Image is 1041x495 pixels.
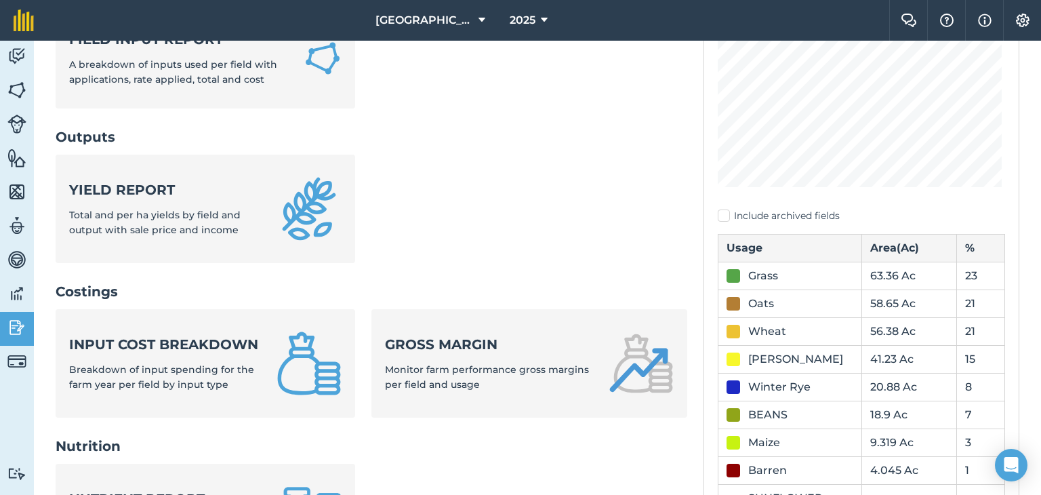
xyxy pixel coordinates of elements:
[748,268,778,284] div: Grass
[957,345,1005,373] td: 15
[957,373,1005,401] td: 8
[861,290,957,317] td: 58.65 Ac
[375,12,473,28] span: [GEOGRAPHIC_DATA]
[385,335,592,354] strong: Gross margin
[304,38,342,79] img: Field Input Report
[56,8,355,109] a: Field Input ReportA breakdown of inputs used per field with applications, rate applied, total and...
[14,9,34,31] img: fieldmargin Logo
[7,283,26,304] img: svg+xml;base64,PD94bWwgdmVyc2lvbj0iMS4wIiBlbmNvZGluZz0idXRmLTgiPz4KPCEtLSBHZW5lcmF0b3I6IEFkb2JlIE...
[748,407,788,423] div: BEANS
[861,456,957,484] td: 4.045 Ac
[69,180,260,199] strong: Yield report
[7,46,26,66] img: svg+xml;base64,PD94bWwgdmVyc2lvbj0iMS4wIiBlbmNvZGluZz0idXRmLTgiPz4KPCEtLSBHZW5lcmF0b3I6IEFkb2JlIE...
[861,234,957,262] th: Area ( Ac )
[69,58,277,85] span: A breakdown of inputs used per field with applications, rate applied, total and cost
[56,155,355,263] a: Yield reportTotal and per ha yields by field and output with sale price and income
[939,14,955,27] img: A question mark icon
[901,14,917,27] img: Two speech bubbles overlapping with the left bubble in the forefront
[7,317,26,338] img: svg+xml;base64,PD94bWwgdmVyc2lvbj0iMS4wIiBlbmNvZGluZz0idXRmLTgiPz4KPCEtLSBHZW5lcmF0b3I6IEFkb2JlIE...
[56,282,687,301] h2: Costings
[371,309,687,418] a: Gross marginMonitor farm performance gross margins per field and usage
[957,317,1005,345] td: 21
[748,462,787,479] div: Barren
[718,209,1005,223] label: Include archived fields
[995,449,1027,481] div: Open Intercom Messenger
[7,352,26,371] img: svg+xml;base64,PD94bWwgdmVyc2lvbj0iMS4wIiBlbmNvZGluZz0idXRmLTgiPz4KPCEtLSBHZW5lcmF0b3I6IEFkb2JlIE...
[957,429,1005,456] td: 3
[7,467,26,480] img: svg+xml;base64,PD94bWwgdmVyc2lvbj0iMS4wIiBlbmNvZGluZz0idXRmLTgiPz4KPCEtLSBHZW5lcmF0b3I6IEFkb2JlIE...
[748,379,811,395] div: Winter Rye
[7,148,26,168] img: svg+xml;base64,PHN2ZyB4bWxucz0iaHR0cDovL3d3dy53My5vcmcvMjAwMC9zdmciIHdpZHRoPSI1NiIgaGVpZ2h0PSI2MC...
[748,435,780,451] div: Maize
[1015,14,1031,27] img: A cog icon
[718,234,862,262] th: Usage
[861,373,957,401] td: 20.88 Ac
[69,335,260,354] strong: Input cost breakdown
[609,331,674,396] img: Gross margin
[7,115,26,134] img: svg+xml;base64,PD94bWwgdmVyc2lvbj0iMS4wIiBlbmNvZGluZz0idXRmLTgiPz4KPCEtLSBHZW5lcmF0b3I6IEFkb2JlIE...
[957,401,1005,429] td: 7
[7,250,26,270] img: svg+xml;base64,PD94bWwgdmVyc2lvbj0iMS4wIiBlbmNvZGluZz0idXRmLTgiPz4KPCEtLSBHZW5lcmF0b3I6IEFkb2JlIE...
[861,401,957,429] td: 18.9 Ac
[69,209,241,236] span: Total and per ha yields by field and output with sale price and income
[861,429,957,456] td: 9.319 Ac
[861,317,957,345] td: 56.38 Ac
[978,12,992,28] img: svg+xml;base64,PHN2ZyB4bWxucz0iaHR0cDovL3d3dy53My5vcmcvMjAwMC9zdmciIHdpZHRoPSIxNyIgaGVpZ2h0PSIxNy...
[957,262,1005,290] td: 23
[7,182,26,202] img: svg+xml;base64,PHN2ZyB4bWxucz0iaHR0cDovL3d3dy53My5vcmcvMjAwMC9zdmciIHdpZHRoPSI1NiIgaGVpZ2h0PSI2MC...
[277,331,342,396] img: Input cost breakdown
[69,363,254,391] span: Breakdown of input spending for the farm year per field by input type
[748,296,774,312] div: Oats
[861,262,957,290] td: 63.36 Ac
[277,176,342,241] img: Yield report
[957,290,1005,317] td: 21
[957,456,1005,484] td: 1
[56,437,687,456] h2: Nutrition
[7,80,26,100] img: svg+xml;base64,PHN2ZyB4bWxucz0iaHR0cDovL3d3dy53My5vcmcvMjAwMC9zdmciIHdpZHRoPSI1NiIgaGVpZ2h0PSI2MC...
[56,309,355,418] a: Input cost breakdownBreakdown of input spending for the farm year per field by input type
[56,127,687,146] h2: Outputs
[7,216,26,236] img: svg+xml;base64,PD94bWwgdmVyc2lvbj0iMS4wIiBlbmNvZGluZz0idXRmLTgiPz4KPCEtLSBHZW5lcmF0b3I6IEFkb2JlIE...
[385,363,589,391] span: Monitor farm performance gross margins per field and usage
[957,234,1005,262] th: %
[748,323,786,340] div: Wheat
[748,351,843,368] div: [PERSON_NAME]
[510,12,535,28] span: 2025
[861,345,957,373] td: 41.23 Ac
